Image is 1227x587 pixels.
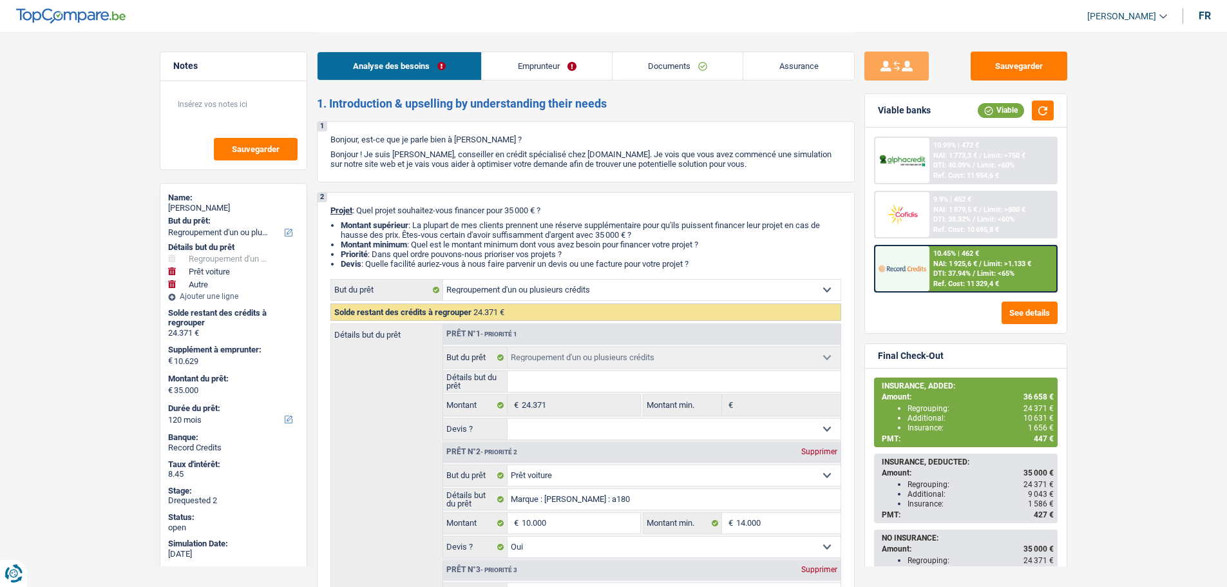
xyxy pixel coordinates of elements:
li: : Quelle facilité auriez-vous à nous faire parvenir un devis ou une facture pour votre projet ? [341,259,841,269]
div: [PERSON_NAME] [168,203,299,213]
button: See details [1002,302,1058,324]
div: Viable banks [878,105,931,116]
span: Limit: >800 € [984,206,1025,214]
span: 427 € [1034,510,1054,519]
img: Cofidis [879,202,926,226]
span: / [979,260,982,268]
div: Prêt n°2 [443,448,520,456]
div: 24.371 € [168,328,299,338]
div: PMT: [882,510,1054,519]
span: / [979,151,982,160]
div: Taux d'intérêt: [168,459,299,470]
div: Amount: [882,544,1054,553]
div: Détails but du prêt [168,242,299,253]
div: 10.99% | 472 € [933,141,979,149]
div: Ref. Cost: 10 695,8 € [933,226,999,234]
div: Amount: [882,392,1054,401]
div: 8.45 [168,469,299,479]
div: Regrouping: [908,556,1054,565]
span: Limit: >750 € [984,151,1025,160]
span: 35 000 € [1023,544,1054,553]
span: NAI: 1 879,5 € [933,206,977,214]
button: Sauvegarder [971,52,1067,81]
div: PMT: [882,434,1054,443]
span: 24.371 € [473,307,504,317]
label: But du prêt: [168,216,296,226]
strong: Montant supérieur [341,220,408,230]
div: Ref. Cost: 11 954,6 € [933,171,999,180]
div: Drequested 2 [168,496,299,506]
div: Amount: [882,468,1054,477]
img: TopCompare Logo [16,8,126,24]
h5: Notes [173,61,294,72]
a: Emprunteur [482,52,612,80]
div: Solde restant des crédits à regrouper [168,308,299,328]
div: Name: [168,193,299,203]
span: Projet [330,206,352,215]
div: Additional: [908,490,1054,499]
label: But du prêt [443,347,508,368]
label: Montant du prêt: [168,374,296,384]
span: 1 586 € [1028,499,1054,508]
label: Détails but du prêt [443,489,508,510]
p: Bonjour, est-ce que je parle bien à [PERSON_NAME] ? [330,135,841,144]
div: Regrouping: [908,480,1054,489]
div: Prêt n°1 [443,330,520,338]
label: Montant min. [643,513,722,534]
span: DTI: 37.94% [933,269,971,278]
a: Analyse des besoins [318,52,482,80]
label: But du prêt [331,280,443,300]
div: NO INSURANCE: [882,534,1054,543]
div: 2 [318,193,327,202]
div: Final Check-Out [878,351,944,361]
span: Solde restant des crédits à regrouper [334,307,471,317]
div: fr [1199,10,1211,22]
div: Stage: [168,486,299,496]
span: NAI: 1 925,6 € [933,260,977,268]
a: [PERSON_NAME] [1077,6,1167,27]
button: Sauvegarder [214,138,298,160]
div: Viable [978,103,1024,117]
span: € [168,385,173,396]
span: 9 043 € [1028,490,1054,499]
span: 24 371 € [1023,480,1054,489]
span: 35 000 € [1023,468,1054,477]
label: Supplément à emprunter: [168,345,296,355]
span: 447 € [1034,434,1054,443]
span: 1 656 € [1028,423,1054,432]
img: Record Credits [879,256,926,280]
span: Limit: <60% [977,161,1014,169]
li: : Quel est le montant minimum dont vous avez besoin pour financer votre projet ? [341,240,841,249]
span: € [508,395,522,416]
span: 24 371 € [1023,556,1054,565]
strong: Montant minimum [341,240,407,249]
span: € [722,395,736,416]
span: [PERSON_NAME] [1087,11,1156,22]
div: Supprimer [798,448,841,456]
div: Simulation Date: [168,539,299,549]
span: Limit: <65% [977,269,1014,278]
label: But du prêt [443,465,508,486]
span: 10 631 € [1023,414,1054,423]
div: Insurance: [908,423,1054,432]
div: Additional: [908,566,1054,575]
span: - Priorité 1 [480,331,517,338]
div: INSURANCE, ADDED: [882,381,1054,390]
span: 24 371 € [1023,404,1054,413]
p: : Quel projet souhaitez-vous financer pour 35 000 € ? [330,206,841,215]
span: / [979,206,982,214]
label: Montant [443,513,508,534]
span: - Priorité 2 [480,448,517,456]
div: 10.45% | 462 € [933,249,979,258]
div: open [168,523,299,533]
span: Sauvegarder [232,145,280,153]
div: [DATE] [168,549,299,559]
div: Regrouping: [908,404,1054,413]
label: Montant min. [643,395,722,416]
span: / [973,269,975,278]
label: Devis ? [443,419,508,439]
div: Record Credits [168,443,299,453]
div: Insurance: [908,499,1054,508]
div: Ajouter une ligne [168,292,299,301]
div: Prêt n°3 [443,566,520,574]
